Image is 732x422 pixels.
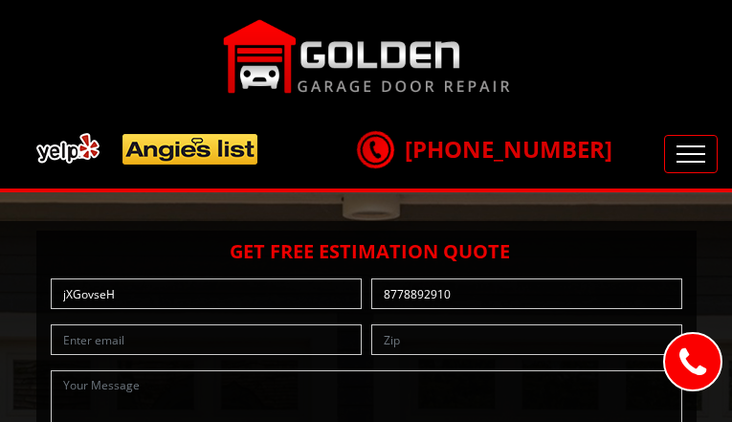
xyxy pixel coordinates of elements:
img: Golden.png [223,19,510,94]
input: Phone [371,278,682,309]
a: [PHONE_NUMBER] [357,133,612,165]
img: call.png [351,125,399,173]
input: Enter email [51,324,362,355]
input: Zip [371,324,682,355]
img: add.png [29,125,266,172]
input: Name [51,278,362,309]
button: Toggle navigation [664,135,718,173]
h2: Get Free Estimation Quote [46,240,687,263]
